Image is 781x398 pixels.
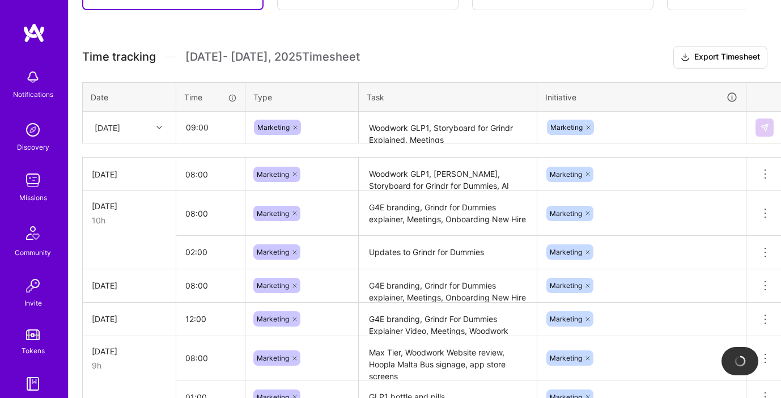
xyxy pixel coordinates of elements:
textarea: Woodwork GLP1, [PERSON_NAME], Storyboard for Grindr for Dummies, AI Documentation for Midjourney ... [360,159,536,190]
span: Marketing [550,248,582,256]
textarea: G4E branding, Grindr for Dummies explainer, Meetings, Onboarding New Hire [360,192,536,235]
input: HH:MM [176,304,245,334]
img: discovery [22,118,44,141]
span: Marketing [550,123,583,132]
th: Task [359,82,537,112]
input: HH:MM [176,270,245,300]
input: HH:MM [176,198,245,228]
div: 9h [92,359,167,371]
img: teamwork [22,169,44,192]
span: Marketing [257,170,289,179]
img: guide book [22,372,44,395]
span: Marketing [550,170,582,179]
input: HH:MM [176,237,245,267]
i: icon Chevron [156,125,162,130]
textarea: Updates to Grindr for Dummies [360,237,536,268]
img: loading [735,355,746,367]
span: [DATE] - [DATE] , 2025 Timesheet [185,50,360,64]
img: Submit [760,123,769,132]
img: Community [19,219,46,247]
span: Marketing [257,315,289,323]
div: null [755,118,775,137]
span: Marketing [257,123,290,132]
div: [DATE] [92,168,167,180]
img: bell [22,66,44,88]
textarea: Woodwork GLP1, Storyboard for Grindr Explained, Meetings [360,113,536,143]
span: Marketing [257,354,289,362]
div: [DATE] [92,280,167,291]
div: Time [184,91,237,103]
div: [DATE] [92,313,167,325]
input: HH:MM [177,112,244,142]
div: Tokens [22,345,45,357]
img: tokens [26,329,40,340]
i: icon Download [681,52,690,63]
span: Time tracking [82,50,156,64]
span: Marketing [550,354,582,362]
div: Missions [19,192,47,204]
div: Discovery [17,141,49,153]
th: Date [83,82,176,112]
img: Invite [22,274,44,297]
span: Marketing [257,281,289,290]
div: Notifications [13,88,53,100]
div: [DATE] [92,345,167,357]
span: Marketing [550,315,582,323]
th: Type [245,82,359,112]
div: [DATE] [95,121,120,133]
textarea: G4E branding, Grindr For Dummies Explainer Video, Meetings, Woodwork GLP-1 assets [360,304,536,335]
button: Export Timesheet [673,46,767,69]
div: [DATE] [92,200,167,212]
span: Marketing [257,248,289,256]
span: Marketing [257,209,289,218]
div: Community [15,247,51,259]
div: Invite [24,297,42,309]
input: HH:MM [176,159,245,189]
textarea: G4E branding, Grindr for Dummies explainer, Meetings, Onboarding New Hire [360,270,536,302]
span: Marketing [550,281,582,290]
div: Initiative [545,91,738,104]
img: logo [23,23,45,43]
span: Marketing [550,209,582,218]
textarea: Max Tier, Woodwork Website review, Hoopla Malta Bus signage, app store screens [360,337,536,380]
input: HH:MM [176,343,245,373]
div: 10h [92,214,167,226]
